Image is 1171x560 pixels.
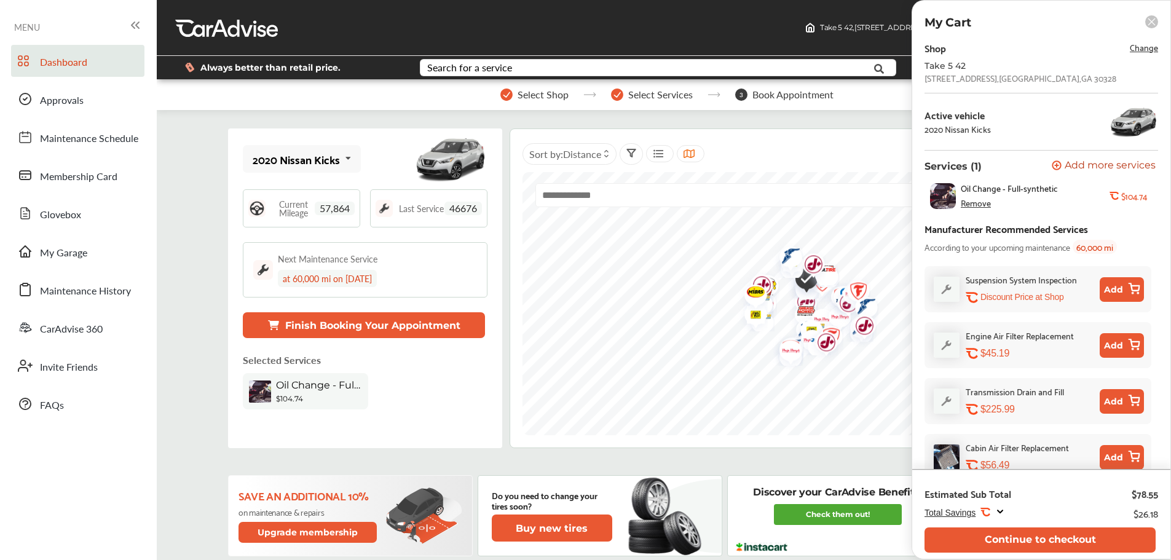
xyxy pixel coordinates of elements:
span: Dashboard [40,55,87,71]
a: My Garage [11,235,144,267]
div: at 60,000 mi on [DATE] [278,270,377,287]
img: logo-pepboys.png [770,334,803,373]
div: Map marker [770,240,801,276]
img: update-membership.81812027.svg [386,487,462,545]
button: Add more services [1052,160,1156,172]
b: $104.74 [1121,191,1148,201]
a: Maintenance Schedule [11,121,144,153]
div: Map marker [792,323,822,362]
img: logo-jiffylube.png [828,286,861,325]
button: Finish Booking Your Appointment [243,312,485,338]
img: logo-goodyear.png [771,331,804,367]
span: Maintenance History [40,283,131,299]
div: Map marker [841,310,872,347]
img: logo-tires-plus.png [791,314,824,352]
span: Invite Friends [40,360,98,376]
div: Map marker [786,298,816,328]
img: default_wrench_icon.d1a43860.svg [934,333,960,358]
span: Oil Change - Full-synthetic [276,379,362,391]
img: logo-firestone.png [770,332,803,371]
img: logo-pepboys.png [834,277,866,316]
div: Active vehicle [925,109,991,120]
img: maintenance_logo [253,260,273,280]
img: stepper-arrow.e24c07c6.svg [583,92,596,97]
img: logo-tires-plus.png [735,298,768,336]
div: Map marker [793,247,824,286]
img: logo-mavis.png [798,329,831,355]
img: logo-jiffylube.png [741,268,774,307]
span: Select Services [628,89,693,100]
div: Map marker [787,312,818,349]
p: Do you need to change your tires soon? [492,490,612,511]
p: Discover your CarAdvise Benefits! [753,486,922,499]
img: logo-firestone.png [822,280,854,318]
img: dollor_label_vector.a70140d1.svg [185,62,194,73]
span: 46676 [444,202,482,215]
div: Map marker [735,278,766,310]
div: $26.18 [1134,505,1158,521]
img: oil-change-thumb.jpg [930,183,956,209]
div: Shop [925,39,946,56]
button: Continue to checkout [925,527,1156,553]
span: Select Shop [518,89,569,100]
b: $104.74 [276,394,303,403]
div: Next Maintenance Service [278,253,377,265]
img: 14226_st0640_046.jpg [1109,103,1158,140]
div: Map marker [770,332,801,371]
div: 2020 Nissan Kicks [925,124,991,134]
div: Map marker [811,320,842,358]
img: logo-pepboys.png [819,300,852,339]
img: steering_logo [248,200,266,217]
div: Map marker [834,277,864,316]
p: on maintenance & repairs [239,507,379,517]
div: $225.99 [980,403,1095,415]
div: Remove [961,198,991,208]
button: Upgrade membership [239,522,377,543]
span: 60,000 mi [1073,240,1117,254]
span: Book Appointment [752,89,834,100]
span: Take 5 42 , [STREET_ADDRESS] [GEOGRAPHIC_DATA] , GA 30328 [820,23,1043,32]
div: $56.49 [980,459,1095,471]
div: Map marker [742,306,773,331]
div: Map marker [798,329,829,355]
div: Manufacturer Recommended Services [925,220,1088,237]
img: logo-mopar.png [824,280,857,315]
button: Add [1100,333,1144,358]
div: Map marker [791,314,822,352]
img: maintenance_logo [376,200,393,217]
div: Map marker [806,325,837,364]
div: Map marker [844,309,875,347]
p: Save an additional 10% [239,489,379,502]
img: Midas+Logo_RGB.png [735,278,768,310]
span: Oil Change - Full-synthetic [961,183,1058,193]
div: Map marker [819,300,850,339]
p: Selected Services [243,353,321,367]
img: logo-firestone.png [811,320,843,358]
p: My Cart [925,15,971,30]
div: Map marker [824,280,855,315]
a: Invite Friends [11,350,144,382]
img: stepper-arrow.e24c07c6.svg [708,92,720,97]
a: Membership Card [11,159,144,191]
div: Map marker [828,286,859,325]
a: Check them out! [774,504,902,525]
div: Map marker [838,274,869,313]
img: header-home-logo.8d720a4f.svg [805,23,815,33]
button: Add [1100,445,1144,470]
div: Map marker [822,280,853,318]
img: cabin-air-filter-replacement-thumb.jpg [934,444,960,470]
button: Add [1100,389,1144,414]
span: Change [1130,40,1158,54]
button: Buy new tires [492,515,612,542]
span: Membership Card [40,169,117,185]
img: logo-jiffylube.png [844,309,877,347]
img: instacart-logo.217963cc.svg [735,543,789,551]
div: Suspension System Inspection [966,272,1077,286]
img: logo-goodyear.png [846,290,878,326]
a: Approvals [11,83,144,115]
a: CarAdvise 360 [11,312,144,344]
span: 3 [735,89,747,101]
div: Map marker [741,268,772,307]
span: 57,864 [315,202,355,215]
img: oil-change-thumb.jpg [249,381,271,403]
